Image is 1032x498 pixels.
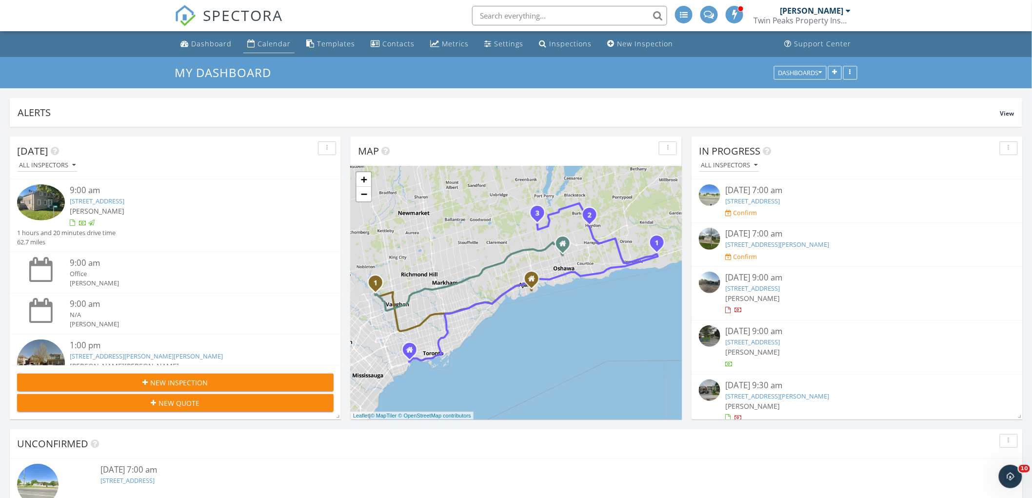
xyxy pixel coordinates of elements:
[17,184,65,220] img: 9555083%2Freports%2F165b7cc0-6001-4af8-9f1d-97c1ae45cf89%2Fcover_photos%2FpuPu1aPlei2a58wlcgDo%2F...
[19,162,76,169] div: All Inspectors
[17,339,334,409] a: 1:00 pm [STREET_ADDRESS][PERSON_NAME][PERSON_NAME] [PERSON_NAME][PERSON_NAME] 1 hours and 6 minut...
[203,5,283,25] span: SPECTORA
[177,35,236,53] a: Dashboard
[17,437,88,450] span: Unconfirmed
[302,35,359,53] a: Templates
[725,272,989,284] div: [DATE] 9:00 am
[472,6,667,25] input: Search everything...
[725,197,780,205] a: [STREET_ADDRESS]
[17,374,334,391] button: New Inspection
[367,35,418,53] a: Contacts
[1019,465,1030,473] span: 10
[699,228,720,249] img: streetview
[725,392,829,400] a: [STREET_ADDRESS][PERSON_NAME]
[699,228,1015,261] a: [DATE] 7:00 am [STREET_ADDRESS][PERSON_NAME] Confirm
[725,294,780,303] span: [PERSON_NAME]
[733,253,757,260] div: Confirm
[725,347,780,357] span: [PERSON_NAME]
[70,257,307,269] div: 9:00 am
[317,39,355,48] div: Templates
[701,162,757,169] div: All Inspectors
[70,319,307,329] div: [PERSON_NAME]
[725,379,989,392] div: [DATE] 9:30 am
[699,272,720,293] img: streetview
[699,325,720,347] img: streetview
[70,310,307,319] div: N/A
[725,252,757,261] a: Confirm
[351,412,474,420] div: |
[563,243,569,249] div: 285 Taunton Rd E #4451, Oshawa ON L1G 3V2
[175,13,283,34] a: SPECTORA
[371,413,397,418] a: © MapTiler
[778,69,822,76] div: Dashboards
[175,64,279,80] a: My Dashboard
[754,16,851,25] div: Twin Peaks Property Inspections
[398,413,471,418] a: © OpenStreetMap contributors
[17,159,78,172] button: All Inspectors
[725,228,989,240] div: [DATE] 7:00 am
[376,282,381,288] div: 19 Sarno St, Vaughan, ON L4H 1X2
[999,465,1022,488] iframe: Intercom live chat
[699,159,759,172] button: All Inspectors
[725,338,780,346] a: [STREET_ADDRESS]
[70,361,124,371] span: [PERSON_NAME]
[17,394,334,412] button: New Quote
[70,352,223,360] a: [STREET_ADDRESS][PERSON_NAME][PERSON_NAME]
[17,228,116,238] div: 1 hours and 20 minutes drive time
[480,35,527,53] a: Settings
[243,35,295,53] a: Calendar
[617,39,673,48] div: New Inspection
[781,35,855,53] a: Support Center
[780,6,844,16] div: [PERSON_NAME]
[725,401,780,411] span: [PERSON_NAME]
[537,213,543,219] div: 9765 Baldwin St N, Whitby, ON L0B 1A0
[536,210,539,217] i: 3
[535,35,595,53] a: Inspections
[725,240,829,249] a: [STREET_ADDRESS][PERSON_NAME]
[655,240,659,247] i: 1
[358,144,379,158] span: Map
[657,242,663,248] div: 4491 Durham Regional Hwy 2, Newcastle, ON L1B 1L9
[353,413,369,418] a: Leaflet
[699,184,720,206] img: streetview
[549,39,592,48] div: Inspections
[151,378,208,388] span: New Inspection
[18,106,1000,119] div: Alerts
[1000,109,1014,118] span: View
[70,206,124,216] span: [PERSON_NAME]
[70,339,307,352] div: 1:00 pm
[70,279,307,288] div: [PERSON_NAME]
[532,279,537,284] div: 8 Wiseman Dr, Ajax ON L1Z 1K5
[725,208,757,218] a: Confirm
[17,238,116,247] div: 62.7 miles
[588,212,592,219] i: 2
[382,39,415,48] div: Contacts
[17,184,334,247] a: 9:00 am [STREET_ADDRESS] [PERSON_NAME] 1 hours and 20 minutes drive time 62.7 miles
[590,215,595,220] div: 2352 Concession Rd 8, Haydon, ON L1C 5X3
[774,66,827,80] button: Dashboards
[794,39,852,48] div: Support Center
[699,325,1015,369] a: [DATE] 9:00 am [STREET_ADDRESS] [PERSON_NAME]
[191,39,232,48] div: Dashboard
[426,35,473,53] a: Metrics
[699,379,1015,423] a: [DATE] 9:30 am [STREET_ADDRESS][PERSON_NAME] [PERSON_NAME]
[733,209,757,217] div: Confirm
[175,5,196,26] img: The Best Home Inspection Software - Spectora
[124,361,179,371] span: [PERSON_NAME]
[258,39,291,48] div: Calendar
[70,269,307,279] div: Office
[70,298,307,310] div: 9:00 am
[100,464,933,476] div: [DATE] 7:00 am
[70,197,124,205] a: [STREET_ADDRESS]
[699,272,1015,315] a: [DATE] 9:00 am [STREET_ADDRESS] [PERSON_NAME]
[725,284,780,293] a: [STREET_ADDRESS]
[70,184,307,197] div: 9:00 am
[357,187,371,201] a: Zoom out
[699,379,720,401] img: streetview
[603,35,677,53] a: New Inspection
[357,172,371,187] a: Zoom in
[410,350,416,356] div: 2087 Lakeshore Blvd W, Etobicoke ON M8V 4G3
[374,280,377,287] i: 1
[494,39,523,48] div: Settings
[442,39,469,48] div: Metrics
